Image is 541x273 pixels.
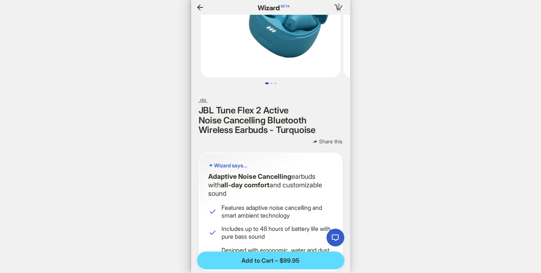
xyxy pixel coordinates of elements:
[197,252,344,269] button: Add to Cart – $99.95
[265,82,269,84] button: Go to slide 1
[221,181,270,189] b: all-day comfort
[208,172,333,198] p: earbuds with and customizable sound
[307,138,348,145] button: Share this
[222,225,333,240] span: Includes up to 48 hours of battery life with pure bass sound
[271,82,273,84] button: Go to slide 2
[241,257,300,265] span: Add to Cart – $99.95
[199,98,343,104] h2: JBL
[208,173,291,180] b: Adaptive Noise Cancelling
[222,204,333,219] span: Features adaptive noise cancelling and smart ambient technology
[222,246,333,262] span: Designed with ergonomic, water and dust resistant build
[199,106,343,135] h1: JBL Tune Flex 2 Active Noise Cancelling Bluetooth Wireless Earbuds - Turquoise
[214,162,247,169] span: Wizard says...
[337,3,340,8] span: 2
[274,82,276,84] button: Go to slide 3
[319,138,342,145] span: Share this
